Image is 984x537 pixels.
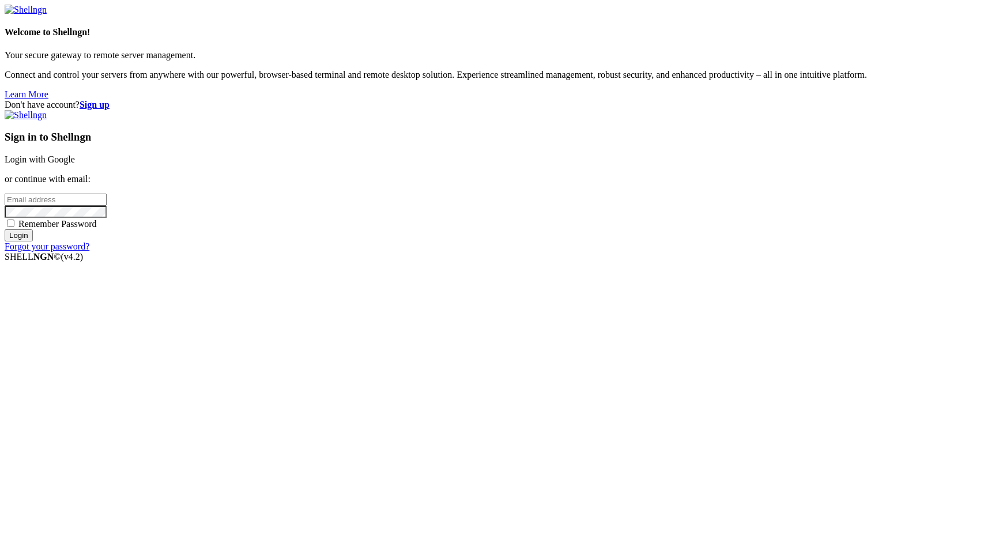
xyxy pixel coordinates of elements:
[5,100,979,110] div: Don't have account?
[18,219,97,229] span: Remember Password
[5,174,979,184] p: or continue with email:
[33,252,54,262] b: NGN
[5,70,979,80] p: Connect and control your servers from anywhere with our powerful, browser-based terminal and remo...
[5,229,33,241] input: Login
[5,131,979,143] h3: Sign in to Shellngn
[5,110,47,120] img: Shellngn
[5,5,47,15] img: Shellngn
[5,89,48,99] a: Learn More
[5,252,83,262] span: SHELL ©
[7,220,14,227] input: Remember Password
[5,27,979,37] h4: Welcome to Shellngn!
[5,194,107,206] input: Email address
[80,100,110,109] a: Sign up
[5,241,89,251] a: Forgot your password?
[5,50,979,60] p: Your secure gateway to remote server management.
[61,252,84,262] span: 4.2.0
[5,154,75,164] a: Login with Google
